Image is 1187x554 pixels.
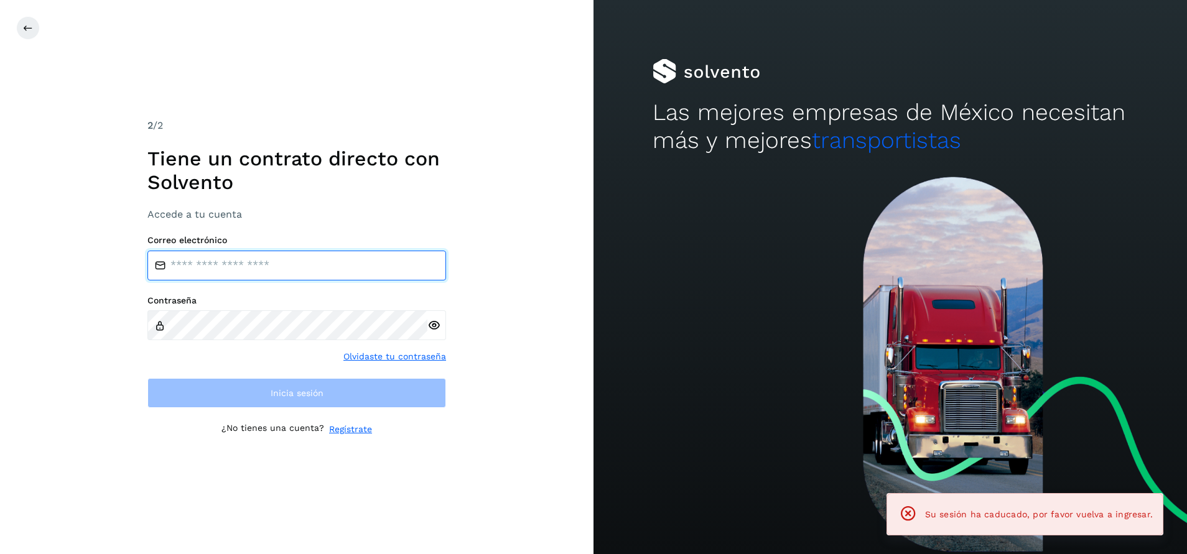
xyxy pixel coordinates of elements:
button: Inicia sesión [147,378,446,408]
h3: Accede a tu cuenta [147,208,446,220]
h1: Tiene un contrato directo con Solvento [147,147,446,195]
span: Su sesión ha caducado, por favor vuelva a ingresar. [925,509,1153,519]
h2: Las mejores empresas de México necesitan más y mejores [653,99,1127,154]
a: Olvidaste tu contraseña [343,350,446,363]
span: transportistas [812,127,961,154]
span: Inicia sesión [271,389,324,397]
p: ¿No tienes una cuenta? [221,423,324,436]
a: Regístrate [329,423,372,436]
span: 2 [147,119,153,131]
label: Correo electrónico [147,235,446,246]
label: Contraseña [147,295,446,306]
div: /2 [147,118,446,133]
